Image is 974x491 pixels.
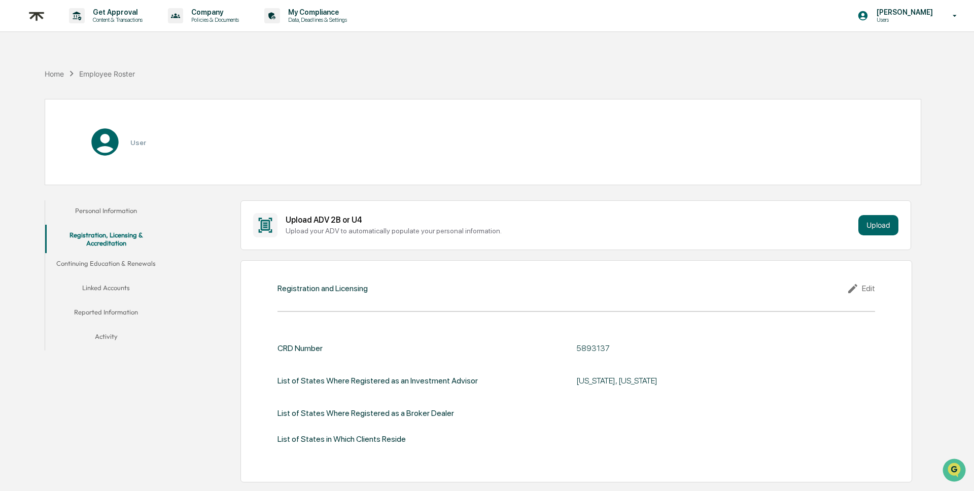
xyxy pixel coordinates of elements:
[183,8,244,16] p: Company
[45,200,167,225] button: Personal Information
[172,81,185,93] button: Start new chat
[45,326,167,350] button: Activity
[45,225,167,254] button: Registration, Licensing & Accreditation
[157,111,185,123] button: See all
[79,69,135,78] div: Employee Roster
[286,215,854,225] div: Upload ADV 2B or U4
[868,8,938,16] p: [PERSON_NAME]
[280,8,352,16] p: My Compliance
[45,200,167,351] div: secondary tabs example
[858,215,898,235] button: Upload
[130,138,146,147] h3: User
[942,458,969,485] iframe: Open customer support
[31,138,82,146] span: [PERSON_NAME]
[45,277,167,302] button: Linked Accounts
[277,408,454,418] div: List of States Where Registered as a Broker Dealer
[45,302,167,326] button: Reported Information
[277,343,323,353] div: CRD Number
[10,78,28,96] img: 1746055101610-c473b297-6a78-478c-a979-82029cc54cd1
[84,138,88,146] span: •
[20,138,28,147] img: 1746055101610-c473b297-6a78-478c-a979-82029cc54cd1
[101,224,123,232] span: Pylon
[85,16,148,23] p: Content & Transactions
[847,283,875,295] div: Edit
[576,376,830,385] div: [US_STATE], [US_STATE]
[10,21,185,38] p: How can we help?
[277,284,368,293] div: Registration and Licensing
[868,16,938,23] p: Users
[277,369,478,392] div: List of States Where Registered as an Investment Advisor
[6,195,68,214] a: 🔎Data Lookup
[280,16,352,23] p: Data, Deadlines & Settings
[72,224,123,232] a: Powered byPylon
[24,4,49,28] img: logo
[10,181,18,189] div: 🖐️
[45,253,167,277] button: Continuing Education & Renewals
[10,113,68,121] div: Past conversations
[84,180,126,190] span: Attestations
[10,200,18,208] div: 🔎
[34,78,166,88] div: Start new chat
[183,16,244,23] p: Policies & Documents
[277,434,406,444] div: List of States in Which Clients Reside
[10,128,26,145] img: Cameron Burns
[20,180,65,190] span: Preclearance
[6,176,69,194] a: 🖐️Preclearance
[90,138,111,146] span: [DATE]
[20,199,64,209] span: Data Lookup
[74,181,82,189] div: 🗄️
[69,176,130,194] a: 🗄️Attestations
[34,88,128,96] div: We're available if you need us!
[45,69,64,78] div: Home
[286,227,854,235] div: Upload your ADV to automatically populate your personal information.
[576,343,830,353] div: 5893137
[85,8,148,16] p: Get Approval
